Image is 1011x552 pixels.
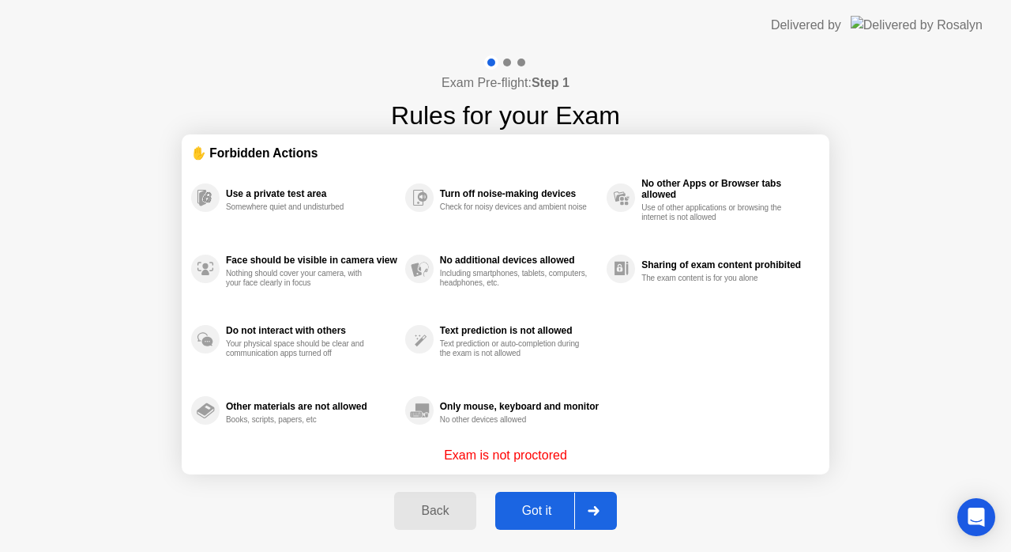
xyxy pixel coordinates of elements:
div: Including smartphones, tablets, computers, headphones, etc. [440,269,589,288]
div: No additional devices allowed [440,255,599,266]
div: Text prediction or auto-completion during the exam is not allowed [440,339,589,358]
div: Other materials are not allowed [226,401,397,412]
div: Check for noisy devices and ambient noise [440,202,589,212]
div: Got it [500,504,574,518]
b: Step 1 [532,76,569,89]
div: No other devices allowed [440,415,589,425]
div: Open Intercom Messenger [957,498,995,536]
div: Somewhere quiet and undisturbed [226,202,375,212]
div: Books, scripts, papers, etc [226,415,375,425]
div: Back [399,504,471,518]
div: Use of other applications or browsing the internet is not allowed [641,203,791,222]
div: Do not interact with others [226,325,397,336]
div: Only mouse, keyboard and monitor [440,401,599,412]
button: Got it [495,492,617,530]
div: Use a private test area [226,188,397,199]
h1: Rules for your Exam [391,96,620,134]
div: Nothing should cover your camera, with your face clearly in focus [226,269,375,288]
div: Delivered by [771,16,841,35]
div: The exam content is for you alone [641,274,791,283]
div: Your physical space should be clear and communication apps turned off [226,339,375,358]
div: Sharing of exam content prohibited [641,259,812,270]
div: Face should be visible in camera view [226,255,397,266]
div: Text prediction is not allowed [440,325,599,336]
p: Exam is not proctored [444,446,567,465]
div: No other Apps or Browser tabs allowed [641,178,812,200]
img: Delivered by Rosalyn [851,16,983,34]
div: Turn off noise-making devices [440,188,599,199]
h4: Exam Pre-flight: [442,74,569,93]
button: Back [394,492,475,530]
div: ✋ Forbidden Actions [191,144,820,162]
